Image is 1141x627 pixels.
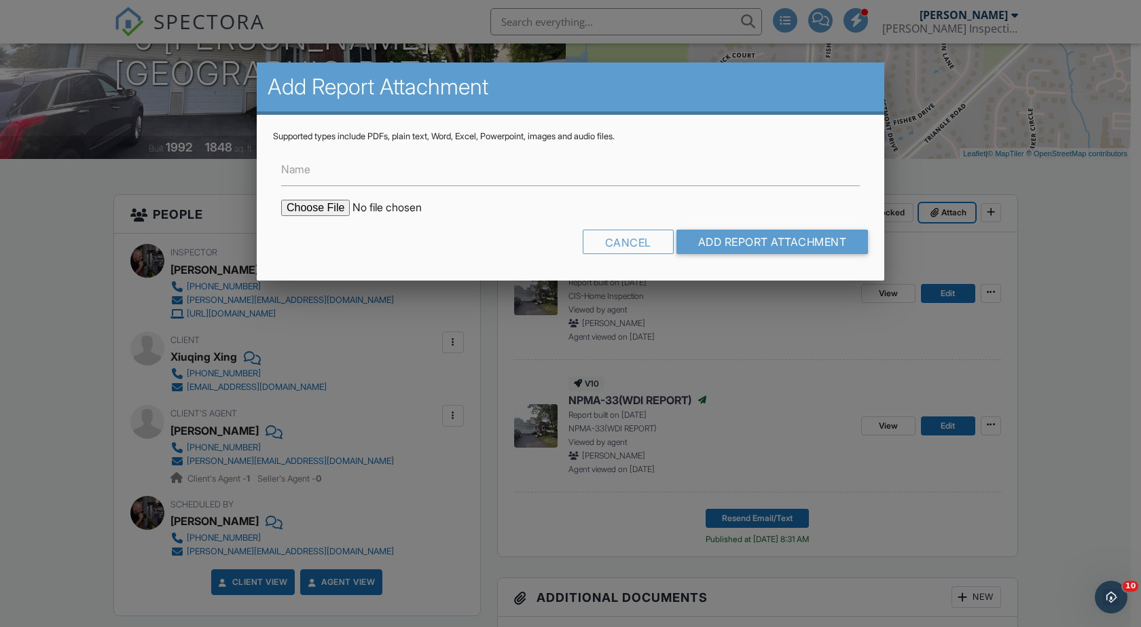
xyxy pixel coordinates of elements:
[583,230,674,254] div: Cancel
[281,162,310,177] label: Name
[273,131,868,142] div: Supported types include PDFs, plain text, Word, Excel, Powerpoint, images and audio files.
[676,230,869,254] input: Add Report Attachment
[1095,581,1127,613] iframe: Intercom live chat
[1123,581,1138,592] span: 10
[268,73,873,101] h2: Add Report Attachment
